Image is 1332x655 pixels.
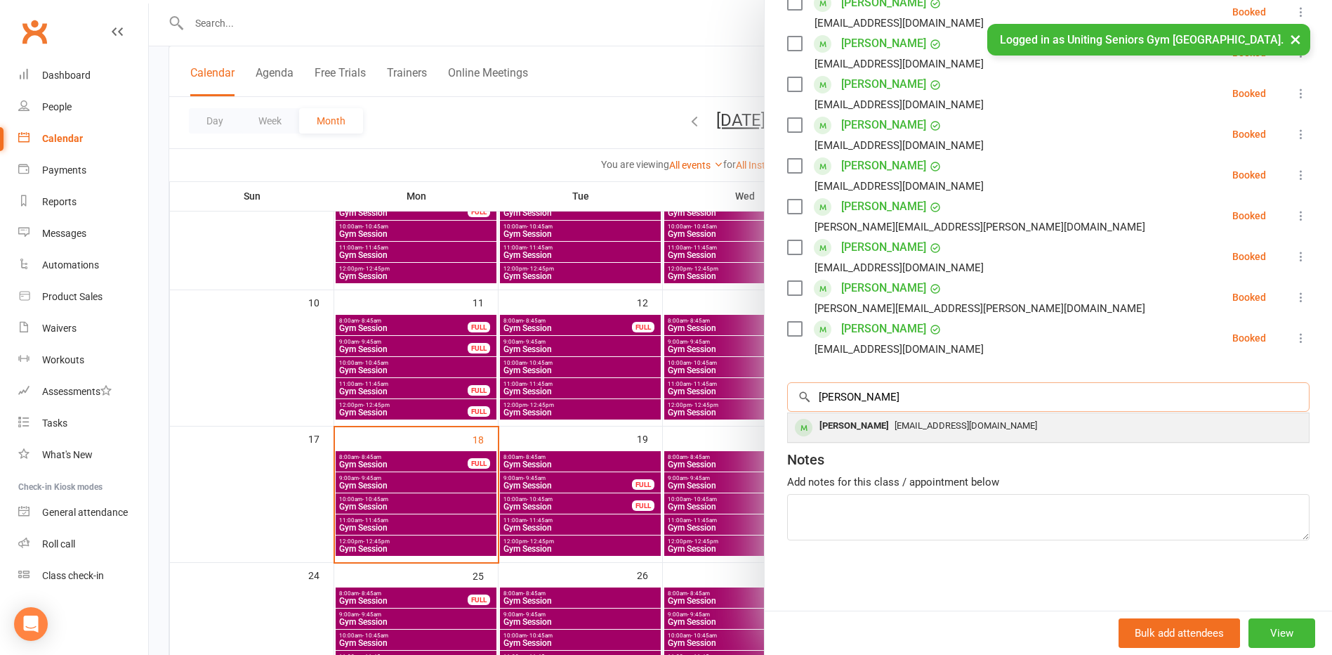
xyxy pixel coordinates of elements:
[814,416,895,436] div: [PERSON_NAME]
[787,450,824,469] div: Notes
[841,73,926,96] a: [PERSON_NAME]
[14,607,48,641] div: Open Intercom Messenger
[1232,333,1266,343] div: Booked
[815,177,984,195] div: [EMAIL_ADDRESS][DOMAIN_NAME]
[787,474,1310,491] div: Add notes for this class / appointment below
[42,259,99,271] div: Automations
[18,249,148,281] a: Automations
[18,60,148,91] a: Dashboard
[841,277,926,299] a: [PERSON_NAME]
[18,123,148,155] a: Calendar
[42,323,77,334] div: Waivers
[42,417,67,429] div: Tasks
[17,14,52,49] a: Clubworx
[18,439,148,471] a: What's New
[841,114,926,136] a: [PERSON_NAME]
[1232,292,1266,302] div: Booked
[18,376,148,408] a: Assessments
[1000,33,1284,46] span: Logged in as Uniting Seniors Gym [GEOGRAPHIC_DATA].
[42,538,75,550] div: Roll call
[841,155,926,177] a: [PERSON_NAME]
[1232,129,1266,139] div: Booked
[795,419,812,436] div: member
[42,449,93,460] div: What's New
[42,570,104,581] div: Class check-in
[18,218,148,249] a: Messages
[42,386,112,397] div: Assessments
[42,291,103,302] div: Product Sales
[1248,618,1315,648] button: View
[42,133,83,144] div: Calendar
[841,318,926,340] a: [PERSON_NAME]
[18,560,148,592] a: Class kiosk mode
[42,228,86,239] div: Messages
[815,55,984,73] div: [EMAIL_ADDRESS][DOMAIN_NAME]
[42,70,91,81] div: Dashboard
[42,101,72,112] div: People
[18,155,148,186] a: Payments
[841,236,926,259] a: [PERSON_NAME]
[1232,7,1266,17] div: Booked
[787,382,1310,412] input: Search to add attendees
[18,497,148,528] a: General attendance kiosk mode
[42,164,86,176] div: Payments
[815,14,984,32] div: [EMAIL_ADDRESS][DOMAIN_NAME]
[815,96,984,114] div: [EMAIL_ADDRESS][DOMAIN_NAME]
[18,313,148,344] a: Waivers
[895,420,1037,431] span: [EMAIL_ADDRESS][DOMAIN_NAME]
[1119,618,1240,648] button: Bulk add attendees
[42,507,128,518] div: General attendance
[18,528,148,560] a: Roll call
[42,196,77,207] div: Reports
[815,340,984,358] div: [EMAIL_ADDRESS][DOMAIN_NAME]
[1283,24,1308,54] button: ×
[18,344,148,376] a: Workouts
[18,91,148,123] a: People
[841,195,926,218] a: [PERSON_NAME]
[42,354,84,365] div: Workouts
[815,136,984,155] div: [EMAIL_ADDRESS][DOMAIN_NAME]
[815,259,984,277] div: [EMAIL_ADDRESS][DOMAIN_NAME]
[815,299,1145,318] div: [PERSON_NAME][EMAIL_ADDRESS][PERSON_NAME][DOMAIN_NAME]
[1232,211,1266,221] div: Booked
[1232,170,1266,180] div: Booked
[1232,89,1266,98] div: Booked
[18,186,148,218] a: Reports
[815,218,1145,236] div: [PERSON_NAME][EMAIL_ADDRESS][PERSON_NAME][DOMAIN_NAME]
[1232,252,1266,261] div: Booked
[18,281,148,313] a: Product Sales
[18,408,148,439] a: Tasks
